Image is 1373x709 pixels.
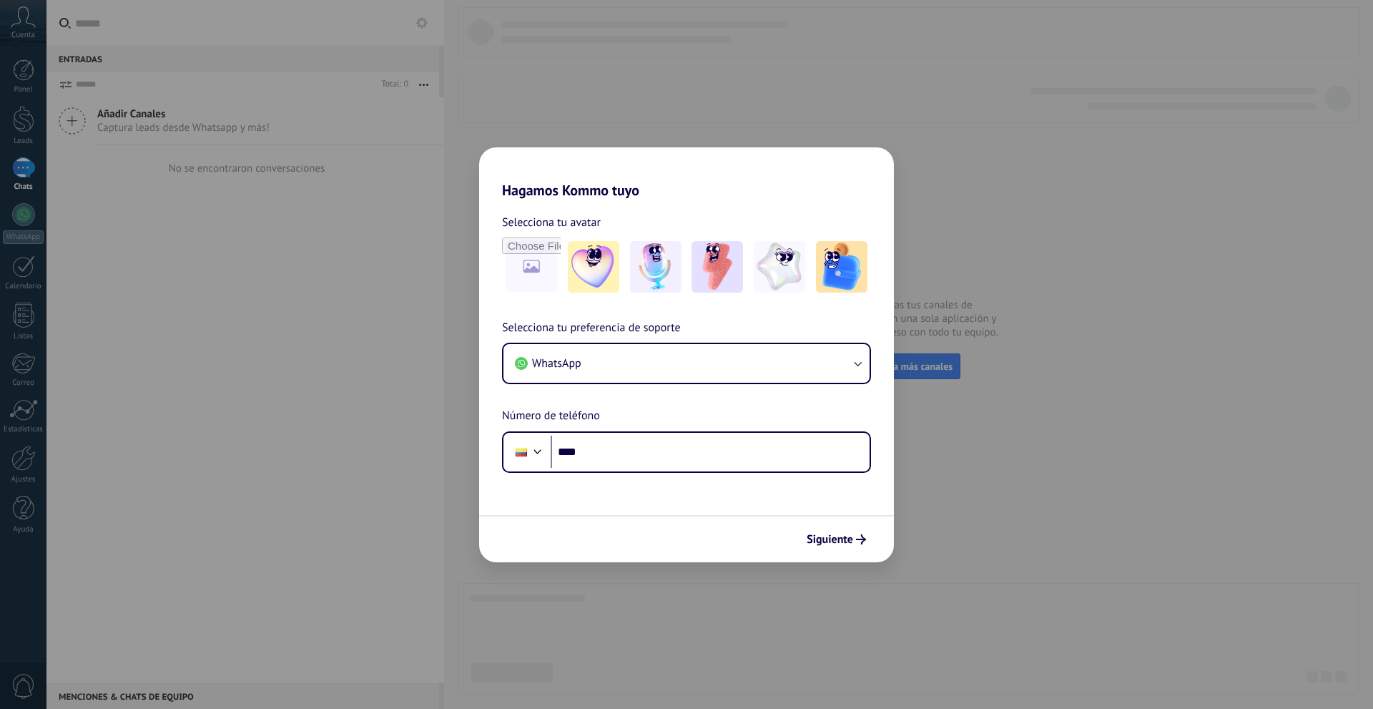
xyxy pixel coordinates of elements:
[532,356,581,371] span: WhatsApp
[503,344,870,383] button: WhatsApp
[508,437,535,467] div: Ecuador: + 593
[502,407,600,426] span: Número de teléfono
[502,319,681,338] span: Selecciona tu preferencia de soporte
[800,527,872,552] button: Siguiente
[754,241,805,293] img: -4.jpeg
[568,241,619,293] img: -1.jpeg
[479,147,894,199] h2: Hagamos Kommo tuyo
[816,241,867,293] img: -5.jpeg
[807,534,853,544] span: Siguiente
[630,241,681,293] img: -2.jpeg
[692,241,743,293] img: -3.jpeg
[502,213,601,232] span: Selecciona tu avatar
